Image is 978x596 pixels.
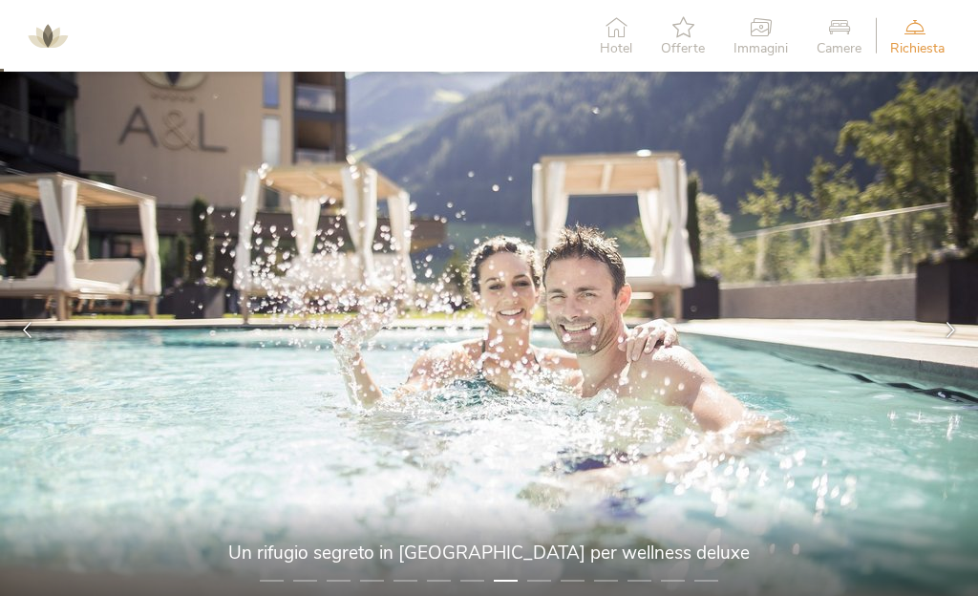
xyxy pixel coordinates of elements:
[890,42,945,55] span: Richiesta
[19,29,76,42] a: AMONTI & LUNARIS Wellnessresort
[19,8,76,65] img: AMONTI & LUNARIS Wellnessresort
[661,42,705,55] span: Offerte
[600,42,632,55] span: Hotel
[733,42,788,55] span: Immagini
[817,42,861,55] span: Camere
